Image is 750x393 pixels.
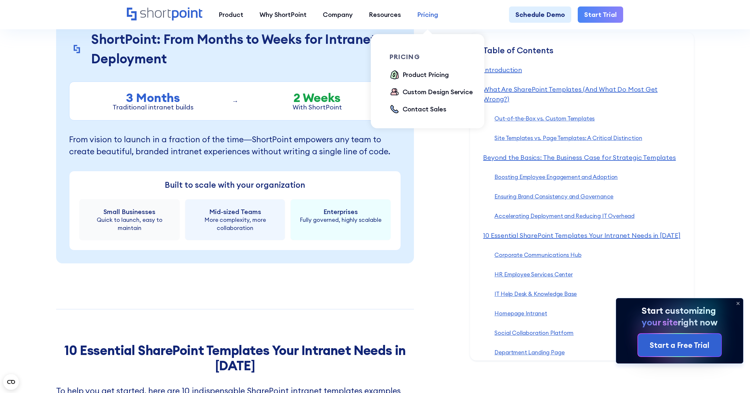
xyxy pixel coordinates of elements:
a: Product Pricing [390,70,449,81]
div: Contact Sales [403,104,446,114]
a: Why ShortPoint [251,6,315,23]
div: Small Businesses [103,208,155,216]
div: With ShortPoint [293,104,342,110]
a: Corporate Communications Hub‍ [494,251,581,259]
div: Built to scale with your organization [79,181,391,189]
div: → [232,92,238,110]
a: Pricing [409,6,446,23]
strong: 10 Essential SharePoint Templates Your Intranet Needs in [DATE] [64,342,406,374]
iframe: Chat Widget [718,362,750,393]
div: Product [219,10,243,19]
a: Accelerating Deployment and Reducing IT Overhead‍ [494,212,635,220]
a: Home [127,7,202,21]
a: Boosting Employee Engagement and Adoption‍ [494,173,618,181]
div: Traditional intranet builds [113,104,194,110]
a: HR Employee Services Center‍ [494,271,573,278]
div: Table of Contents ‍ [483,45,681,65]
div: Product Pricing [403,70,449,80]
a: Company [315,6,361,23]
strong: 3 Months [126,90,180,105]
div: Start a Free Trial [650,340,709,351]
a: Homepage Intranet‍ [494,310,547,317]
a: Out-of-the-Box vs. Custom Templates‍ [494,115,595,122]
a: Social Collaboration Platform‍ [494,329,574,336]
p: ShortPoint: From Months to Weeks for Intranet Deployment [91,30,401,69]
a: Ensuring Brand Consistency and Governance‍ [494,193,613,200]
img: ShortPoint UI Icon [69,41,85,57]
a: Department Landing Page‍ [494,349,564,356]
div: Enterprises [323,208,358,216]
div: Quick to launch, easy to maintain [88,216,171,232]
a: Introduction‍ [483,66,522,74]
strong: 2 Weeks [294,90,341,105]
div: Resources [369,10,401,19]
a: Start a Free Trial [638,334,721,357]
a: Custom Design Service [390,87,473,98]
a: IT Help Desk & Knowledge Base‍ [494,290,577,298]
a: What Are SharePoint Templates (And What Do Most Get Wrong?)‍ [483,85,658,103]
div: Pricing [417,10,438,19]
a: Site Templates vs. Page Templates: A Critical Distinction‍ [494,134,642,142]
div: More complexity, more collaboration [193,216,277,232]
div: Fully governed, highly scalable [300,216,381,224]
div: Why ShortPoint [260,10,307,19]
a: Contact Sales [390,104,446,115]
a: Schedule Demo [509,6,571,23]
div: pricing [390,54,480,60]
div: Custom Design Service [403,87,473,97]
a: 10 Essential SharePoint Templates Your Intranet Needs in [DATE]‍ [483,231,680,239]
a: Start Trial [578,6,623,23]
p: From vision to launch in a fraction of the time—ShortPoint empowers any team to create beautiful,... [69,133,401,158]
div: Company [323,10,353,19]
a: Product [211,6,251,23]
a: Beyond the Basics: The Business Case for Strategic Templates‍ [483,153,676,161]
div: Mid-sized Teams [209,208,261,216]
button: Open CMP widget [3,374,19,390]
a: Resources [361,6,409,23]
